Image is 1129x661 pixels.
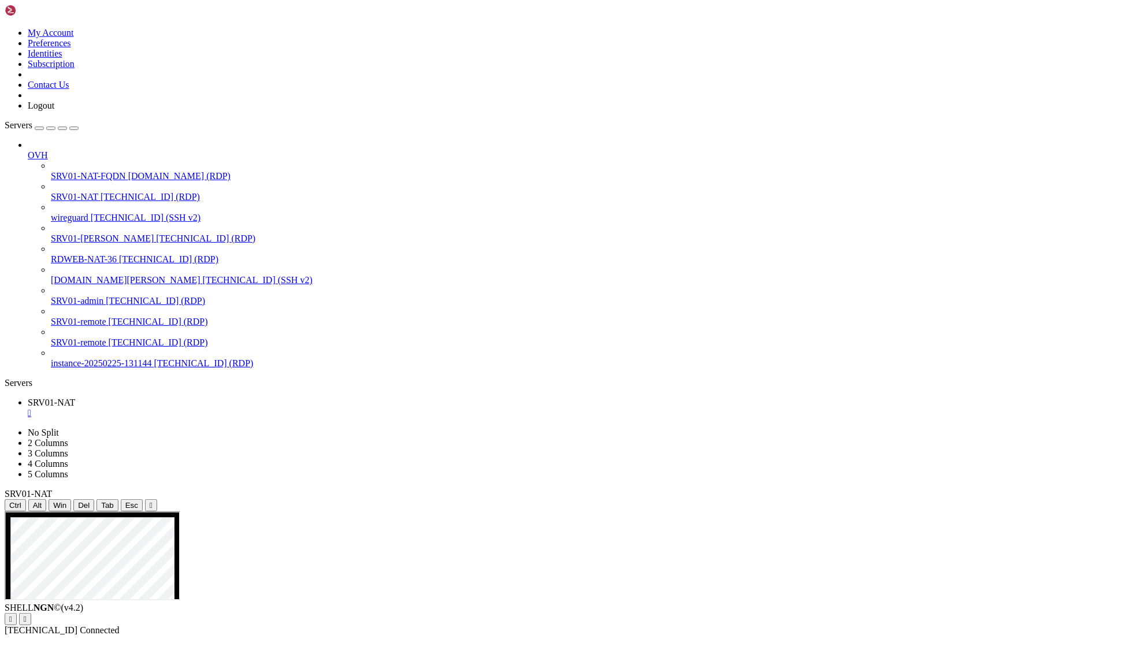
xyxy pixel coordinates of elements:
[28,150,1124,161] a: OVH
[51,337,1124,348] a: SRV01-remote [TECHNICAL_ID] (RDP)
[34,603,54,612] b: NGN
[51,317,106,326] span: SRV01-remote
[51,213,88,222] span: wireguard
[28,448,68,458] a: 3 Columns
[96,499,118,511] button: Tab
[51,285,1124,306] li: SRV01-admin [TECHNICAL_ID] (RDP)
[28,49,62,58] a: Identities
[9,615,12,623] div: 
[5,603,83,612] span: SHELL ©
[28,80,69,90] a: Contact Us
[51,358,1124,369] a: instance-20250225-131144 [TECHNICAL_ID] (RDP)
[5,120,79,130] a: Servers
[51,348,1124,369] li: instance-20250225-131144 [TECHNICAL_ID] (RDP)
[51,181,1124,202] li: SRV01-NAT [TECHNICAL_ID] (RDP)
[51,192,98,202] span: SRV01-NAT
[51,317,1124,327] a: SRV01-remote [TECHNICAL_ID] (RDP)
[51,296,103,306] span: SRV01-admin
[101,501,114,510] span: Tab
[78,501,90,510] span: Del
[203,275,313,285] span: [TECHNICAL_ID] (SSH v2)
[150,501,153,510] div: 
[28,140,1124,369] li: OVH
[51,254,1124,265] a: RDWEB-NAT-36 [TECHNICAL_ID] (RDP)
[5,489,52,499] span: SRV01-NAT
[28,428,59,437] a: No Split
[51,327,1124,348] li: SRV01-remote [TECHNICAL_ID] (RDP)
[51,233,154,243] span: SRV01-[PERSON_NAME]
[51,296,1124,306] a: SRV01-admin [TECHNICAL_ID] (RDP)
[49,499,71,511] button: Win
[24,615,27,623] div: 
[9,501,21,510] span: Ctrl
[28,101,54,110] a: Logout
[28,438,68,448] a: 2 Columns
[51,244,1124,265] li: RDWEB-NAT-36 [TECHNICAL_ID] (RDP)
[51,337,106,347] span: SRV01-remote
[33,501,42,510] span: Alt
[28,398,1124,418] a: SRV01-NAT
[51,254,117,264] span: RDWEB-NAT-36
[5,499,26,511] button: Ctrl
[5,120,32,130] span: Servers
[51,223,1124,244] li: SRV01-[PERSON_NAME] [TECHNICAL_ID] (RDP)
[109,337,208,347] span: [TECHNICAL_ID] (RDP)
[128,171,231,181] span: [DOMAIN_NAME] (RDP)
[51,265,1124,285] li: [DOMAIN_NAME][PERSON_NAME] [TECHNICAL_ID] (SSH v2)
[101,192,200,202] span: [TECHNICAL_ID] (RDP)
[156,233,255,243] span: [TECHNICAL_ID] (RDP)
[28,398,75,407] span: SRV01-NAT
[80,625,119,635] span: Connected
[28,59,75,69] a: Subscription
[5,378,1124,388] div: Servers
[51,233,1124,244] a: SRV01-[PERSON_NAME] [TECHNICAL_ID] (RDP)
[28,38,71,48] a: Preferences
[51,275,200,285] span: [DOMAIN_NAME][PERSON_NAME]
[91,213,200,222] span: [TECHNICAL_ID] (SSH v2)
[28,469,68,479] a: 5 Columns
[51,275,1124,285] a: [DOMAIN_NAME][PERSON_NAME] [TECHNICAL_ID] (SSH v2)
[109,317,208,326] span: [TECHNICAL_ID] (RDP)
[19,613,31,625] button: 
[53,501,66,510] span: Win
[28,499,47,511] button: Alt
[125,501,138,510] span: Esc
[28,150,48,160] span: OVH
[51,171,1124,181] a: SRV01-NAT-FQDN [DOMAIN_NAME] (RDP)
[154,358,253,368] span: [TECHNICAL_ID] (RDP)
[106,296,205,306] span: [TECHNICAL_ID] (RDP)
[51,202,1124,223] li: wireguard [TECHNICAL_ID] (SSH v2)
[28,28,74,38] a: My Account
[145,499,157,511] button: 
[51,192,1124,202] a: SRV01-NAT [TECHNICAL_ID] (RDP)
[5,625,77,635] span: [TECHNICAL_ID]
[28,408,1124,418] a: 
[5,613,17,625] button: 
[119,254,218,264] span: [TECHNICAL_ID] (RDP)
[121,499,143,511] button: Esc
[51,171,126,181] span: SRV01-NAT-FQDN
[28,459,68,469] a: 4 Columns
[51,161,1124,181] li: SRV01-NAT-FQDN [DOMAIN_NAME] (RDP)
[51,213,1124,223] a: wireguard [TECHNICAL_ID] (SSH v2)
[51,358,151,368] span: instance-20250225-131144
[61,603,84,612] span: 4.2.0
[73,499,94,511] button: Del
[5,5,71,16] img: Shellngn
[51,306,1124,327] li: SRV01-remote [TECHNICAL_ID] (RDP)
